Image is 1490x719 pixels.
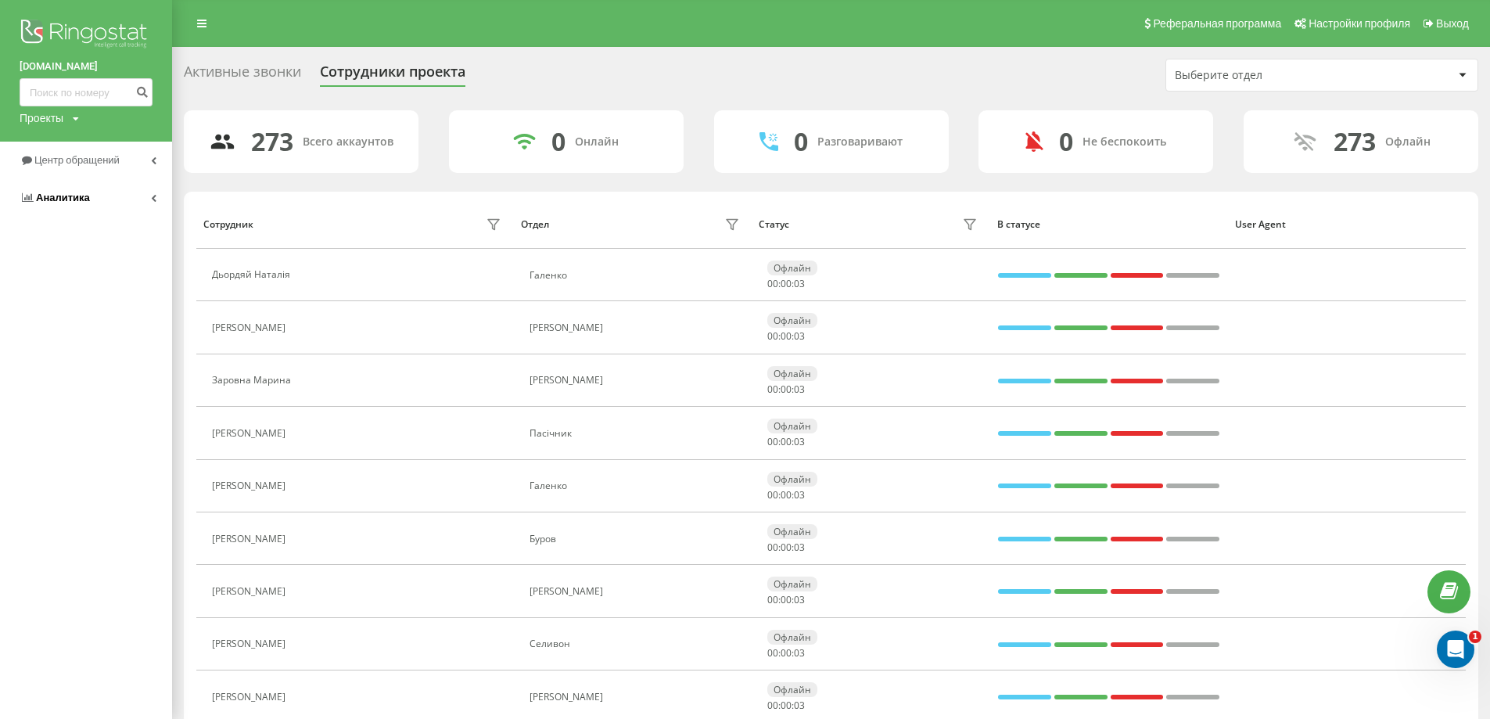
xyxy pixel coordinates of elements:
[767,541,778,554] span: 00
[767,682,817,697] div: Офлайн
[794,435,805,448] span: 03
[1436,17,1469,30] span: Выход
[767,524,817,539] div: Офлайн
[20,110,63,126] div: Проекты
[767,472,817,487] div: Офлайн
[212,586,289,597] div: [PERSON_NAME]
[521,219,549,230] div: Отдел
[767,488,778,502] span: 00
[767,437,805,448] div: : :
[36,192,90,203] span: Аналитика
[781,277,792,290] span: 00
[817,135,903,149] div: Разговаривают
[759,219,789,230] div: Статус
[1082,135,1166,149] div: Не беспокоить
[212,534,289,545] div: [PERSON_NAME]
[781,541,792,554] span: 00
[794,593,805,606] span: 03
[767,419,817,433] div: Офлайн
[767,577,817,591] div: Офлайн
[767,277,778,290] span: 00
[34,154,120,166] span: Центр обращений
[794,277,805,290] span: 03
[1235,219,1458,230] div: User Agent
[794,646,805,660] span: 03
[184,63,301,88] div: Активные звонки
[212,480,289,491] div: [PERSON_NAME]
[203,219,253,230] div: Сотрудник
[551,127,565,156] div: 0
[767,630,817,645] div: Офлайн
[530,375,743,386] div: [PERSON_NAME]
[794,329,805,343] span: 03
[767,279,805,289] div: : :
[530,270,743,281] div: Галенко
[320,63,465,88] div: Сотрудники проекта
[1153,17,1281,30] span: Реферальная программа
[530,692,743,703] div: [PERSON_NAME]
[781,488,792,502] span: 00
[1059,127,1073,156] div: 0
[794,488,805,502] span: 03
[530,428,743,439] div: Пасічник
[767,542,805,553] div: : :
[781,646,792,660] span: 00
[767,261,817,275] div: Офлайн
[212,375,295,386] div: Заровна Марина
[781,435,792,448] span: 00
[767,699,778,712] span: 00
[781,593,792,606] span: 00
[767,648,805,659] div: : :
[767,384,805,395] div: : :
[781,383,792,396] span: 00
[20,78,153,106] input: Поиск по номеру
[997,219,1220,230] div: В статусе
[767,331,805,342] div: : :
[303,135,393,149] div: Всего аккаунтов
[794,127,808,156] div: 0
[530,586,743,597] div: [PERSON_NAME]
[781,699,792,712] span: 00
[212,269,294,280] div: Дьордяй Наталія
[767,593,778,606] span: 00
[530,534,743,545] div: Буров
[767,329,778,343] span: 00
[530,480,743,491] div: Галенко
[794,541,805,554] span: 03
[20,59,153,74] a: [DOMAIN_NAME]
[794,383,805,396] span: 03
[212,322,289,333] div: [PERSON_NAME]
[767,366,817,381] div: Офлайн
[767,313,817,328] div: Офлайн
[767,646,778,660] span: 00
[1437,631,1474,668] iframe: Intercom live chat
[251,127,293,156] div: 273
[1334,127,1376,156] div: 273
[767,700,805,711] div: : :
[530,322,743,333] div: [PERSON_NAME]
[767,435,778,448] span: 00
[1385,135,1431,149] div: Офлайн
[212,428,289,439] div: [PERSON_NAME]
[767,595,805,606] div: : :
[767,490,805,501] div: : :
[212,638,289,649] div: [PERSON_NAME]
[20,16,153,55] img: Ringostat logo
[1175,69,1362,82] div: Выберите отдел
[212,692,289,703] div: [PERSON_NAME]
[1309,17,1410,30] span: Настройки профиля
[530,638,743,649] div: Селивон
[1469,631,1481,643] span: 1
[781,329,792,343] span: 00
[794,699,805,712] span: 03
[575,135,619,149] div: Онлайн
[767,383,778,396] span: 00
